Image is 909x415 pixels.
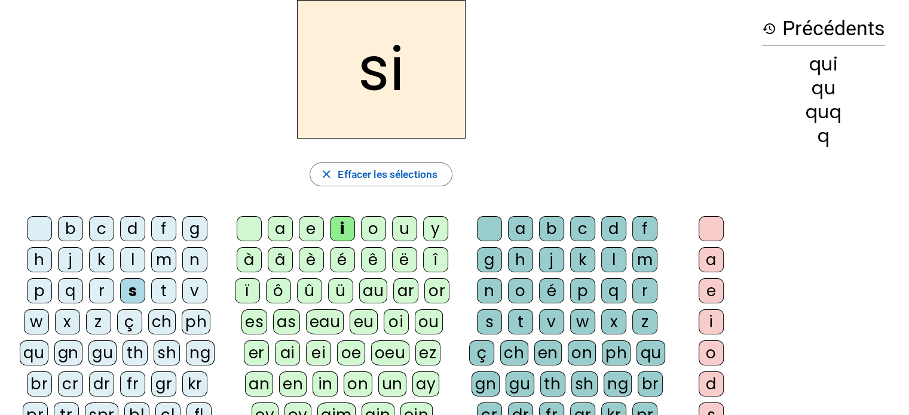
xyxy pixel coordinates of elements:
[313,371,338,396] div: in
[89,371,114,396] div: dr
[508,247,533,272] div: h
[182,216,207,241] div: g
[182,247,207,272] div: n
[378,371,406,396] div: un
[601,309,626,334] div: x
[392,216,417,241] div: u
[330,216,355,241] div: i
[601,216,626,241] div: d
[393,278,418,303] div: ar
[154,340,180,365] div: sh
[89,278,114,303] div: r
[361,216,386,241] div: o
[89,247,114,272] div: k
[310,162,452,186] button: Effacer les sélections
[241,309,267,334] div: es
[699,278,724,303] div: e
[120,371,145,396] div: fr
[361,247,386,272] div: ê
[601,278,626,303] div: q
[539,247,564,272] div: j
[699,247,724,272] div: a
[423,247,448,272] div: î
[699,340,724,365] div: o
[570,309,595,334] div: w
[508,309,533,334] div: t
[151,278,176,303] div: t
[273,309,299,334] div: as
[384,309,409,334] div: oi
[539,309,564,334] div: v
[762,12,885,45] h3: Précédents
[86,309,111,334] div: z
[55,309,80,334] div: x
[148,309,176,334] div: ch
[306,340,331,365] div: ei
[27,247,52,272] div: h
[182,278,207,303] div: v
[88,340,117,365] div: gu
[266,278,291,303] div: ô
[762,79,885,97] div: qu
[602,340,631,365] div: ph
[237,247,262,272] div: à
[151,216,176,241] div: f
[500,340,528,365] div: ch
[182,309,210,334] div: ph
[337,340,365,365] div: oe
[338,165,437,183] span: Effacer les sélections
[508,216,533,241] div: a
[245,371,273,396] div: an
[279,371,307,396] div: en
[120,278,145,303] div: s
[604,371,632,396] div: ng
[186,340,214,365] div: ng
[424,278,449,303] div: or
[570,247,595,272] div: k
[58,216,83,241] div: b
[539,278,564,303] div: é
[632,216,657,241] div: f
[89,216,114,241] div: c
[182,371,207,396] div: kr
[539,216,564,241] div: b
[601,247,626,272] div: l
[412,371,439,396] div: ay
[371,340,409,365] div: oeu
[699,309,724,334] div: i
[299,216,324,241] div: e
[415,309,443,334] div: ou
[477,309,502,334] div: s
[117,309,142,334] div: ç
[297,278,322,303] div: û
[570,216,595,241] div: c
[359,278,387,303] div: au
[344,371,372,396] div: on
[632,247,657,272] div: m
[632,309,657,334] div: z
[244,340,269,365] div: er
[58,371,83,396] div: cr
[508,278,533,303] div: o
[534,340,562,365] div: en
[151,371,176,396] div: gr
[571,371,598,396] div: sh
[123,340,148,365] div: th
[469,340,494,365] div: ç
[423,216,448,241] div: y
[151,247,176,272] div: m
[268,247,293,272] div: â
[540,371,565,396] div: th
[58,278,83,303] div: q
[350,309,377,334] div: eu
[762,127,885,145] div: q
[636,340,665,365] div: qu
[506,371,534,396] div: gu
[120,216,145,241] div: d
[320,168,333,182] mat-icon: close
[275,340,300,365] div: ai
[54,340,82,365] div: gn
[762,56,885,73] div: qui
[762,21,776,36] mat-icon: history
[20,340,48,365] div: qu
